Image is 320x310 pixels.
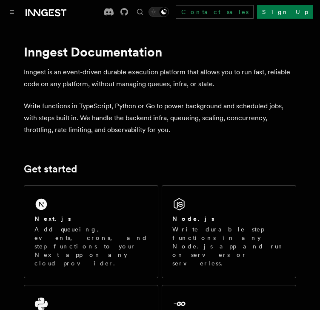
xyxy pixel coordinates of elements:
[24,163,77,175] a: Get started
[257,5,313,19] a: Sign Up
[172,214,214,223] h2: Node.js
[24,66,296,90] p: Inngest is an event-driven durable execution platform that allows you to run fast, reliable code ...
[24,100,296,136] p: Write functions in TypeScript, Python or Go to power background and scheduled jobs, with steps bu...
[162,185,296,278] a: Node.jsWrite durable step functions in any Node.js app and run on servers or serverless.
[149,7,169,17] button: Toggle dark mode
[24,185,158,278] a: Next.jsAdd queueing, events, crons, and step functions to your Next app on any cloud provider.
[172,225,286,268] p: Write durable step functions in any Node.js app and run on servers or serverless.
[135,7,145,17] button: Find something...
[7,7,17,17] button: Toggle navigation
[176,5,254,19] a: Contact sales
[24,44,296,59] h1: Inngest Documentation
[34,214,71,223] h2: Next.js
[34,225,148,268] p: Add queueing, events, crons, and step functions to your Next app on any cloud provider.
